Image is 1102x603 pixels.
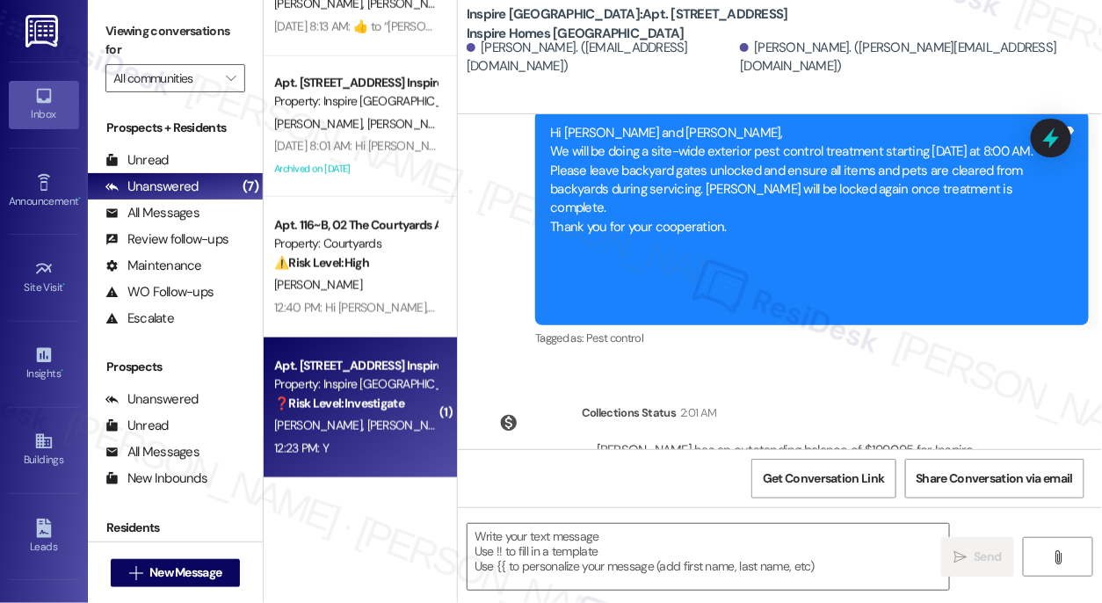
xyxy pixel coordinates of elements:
[105,283,214,301] div: WO Follow-ups
[535,325,1089,351] div: Tagged as:
[274,418,367,433] span: [PERSON_NAME]
[105,18,245,64] label: Viewing conversations for
[740,39,1089,76] div: [PERSON_NAME]. ([PERSON_NAME][EMAIL_ADDRESS][DOMAIN_NAME])
[113,64,217,92] input: All communities
[61,365,63,377] span: •
[105,204,199,222] div: All Messages
[751,459,895,498] button: Get Conversation Link
[905,459,1084,498] button: Share Conversation via email
[274,375,437,394] div: Property: Inspire [GEOGRAPHIC_DATA]
[105,469,207,488] div: New Inbounds
[274,116,367,132] span: [PERSON_NAME]
[274,92,437,111] div: Property: Inspire [GEOGRAPHIC_DATA]
[105,390,199,409] div: Unanswered
[9,426,79,474] a: Buildings
[9,254,79,301] a: Site Visit •
[367,418,455,433] span: [PERSON_NAME]
[1051,550,1064,564] i: 
[88,119,263,137] div: Prospects + Residents
[226,71,236,85] i: 
[25,15,62,47] img: ResiDesk Logo
[9,513,79,561] a: Leads
[88,358,263,376] div: Prospects
[105,178,199,196] div: Unanswered
[550,124,1061,312] div: Hi [PERSON_NAME] and [PERSON_NAME], We will be doing a site-wide exterior pest control treatment ...
[467,39,736,76] div: [PERSON_NAME]. ([EMAIL_ADDRESS][DOMAIN_NAME])
[467,5,818,43] b: Inspire [GEOGRAPHIC_DATA]: Apt. [STREET_ADDRESS] Inspire Homes [GEOGRAPHIC_DATA]
[274,357,437,375] div: Apt. [STREET_ADDRESS] Inspire Homes [GEOGRAPHIC_DATA]
[586,331,643,345] span: Pest control
[78,193,81,205] span: •
[9,81,79,128] a: Inbox
[974,548,1001,566] span: Send
[274,255,369,271] strong: ⚠️ Risk Level: High
[105,417,169,435] div: Unread
[367,116,455,132] span: [PERSON_NAME]
[105,309,174,328] div: Escalate
[111,559,241,587] button: New Message
[941,537,1014,577] button: Send
[274,440,329,456] div: 12:23 PM: Y
[582,403,676,422] div: Collections Status
[676,403,716,422] div: 2:01 AM
[129,566,142,580] i: 
[105,257,202,275] div: Maintenance
[63,279,66,291] span: •
[953,550,967,564] i: 
[238,173,263,200] div: (7)
[149,563,221,582] span: New Message
[9,340,79,388] a: Insights •
[105,151,169,170] div: Unread
[274,216,437,235] div: Apt. 116~B, 02 The Courtyards Apartments
[917,469,1073,488] span: Share Conversation via email
[105,443,199,461] div: All Messages
[272,158,439,180] div: Archived on [DATE]
[763,469,884,488] span: Get Conversation Link
[274,277,362,293] span: [PERSON_NAME]
[274,235,437,253] div: Property: Courtyards
[274,396,404,411] strong: ❓ Risk Level: Investigate
[597,441,1023,479] div: [PERSON_NAME] has an outstanding balance of $1990.95 for Inspire [GEOGRAPHIC_DATA] (as of [DATE])
[274,74,437,92] div: Apt. [STREET_ADDRESS] Inspire Homes [GEOGRAPHIC_DATA]
[88,519,263,537] div: Residents
[105,230,228,249] div: Review follow-ups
